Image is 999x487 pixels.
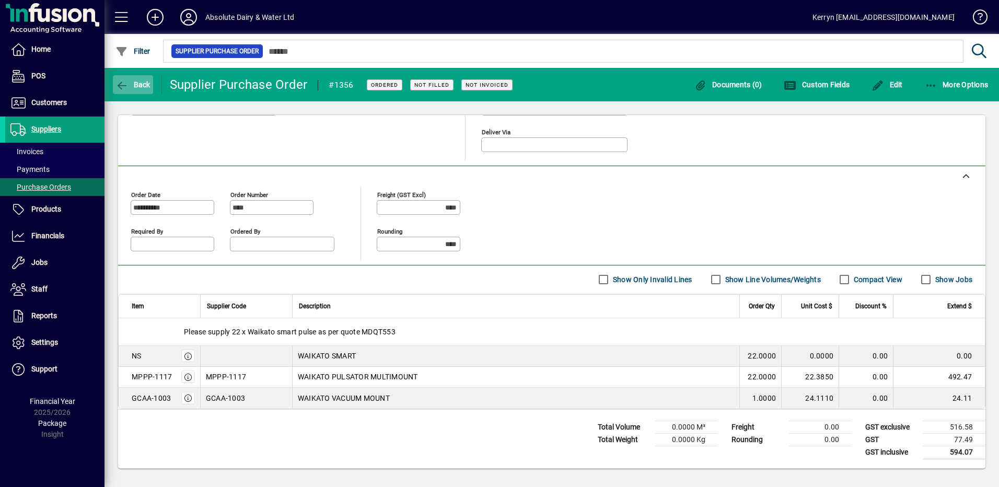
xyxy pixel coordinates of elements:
span: WAIKATO VACUUM MOUNT [298,393,390,403]
a: Customers [5,90,104,116]
td: 1.0000 [739,388,781,409]
td: Rounding [726,433,789,446]
span: Reports [31,311,57,320]
td: Total Weight [593,433,655,446]
span: Discount % [855,300,887,312]
a: Knowledge Base [965,2,986,36]
a: Products [5,196,104,223]
td: 22.3850 [781,367,839,388]
a: Reports [5,303,104,329]
label: Show Line Volumes/Weights [723,274,821,285]
td: 0.0000 M³ [655,421,718,433]
span: Jobs [31,258,48,266]
span: Purchase Orders [10,183,71,191]
button: Documents (0) [692,75,765,94]
a: Home [5,37,104,63]
mat-label: Ordered by [230,227,260,235]
button: More Options [922,75,991,94]
span: Invoices [10,147,43,156]
label: Show Jobs [933,274,972,285]
span: Edit [872,80,903,89]
div: Kerryn [EMAIL_ADDRESS][DOMAIN_NAME] [812,9,955,26]
div: #1356 [329,77,353,94]
span: Financials [31,231,64,240]
a: Jobs [5,250,104,276]
span: Package [38,419,66,427]
td: GST exclusive [860,421,923,433]
td: GCAA-1003 [200,388,292,409]
a: Payments [5,160,104,178]
a: Support [5,356,104,382]
td: 0.00 [893,346,985,367]
button: Filter [113,42,153,61]
span: Customers [31,98,67,107]
div: Please supply 22 x Waikato smart pulse as per quote MDQT553 [119,318,985,345]
a: Financials [5,223,104,249]
mat-label: Rounding [377,227,402,235]
td: 0.00 [789,433,852,446]
button: Edit [869,75,905,94]
td: MPPP-1117 [200,367,292,388]
button: Add [138,8,172,27]
td: 22.0000 [739,346,781,367]
td: Total Volume [593,421,655,433]
span: Support [31,365,57,373]
span: Description [299,300,331,312]
td: Freight [726,421,789,433]
span: Suppliers [31,125,61,133]
a: Settings [5,330,104,356]
td: 24.11 [893,388,985,409]
span: Not Filled [414,82,449,88]
td: 492.47 [893,367,985,388]
td: 0.00 [839,367,893,388]
td: GST inclusive [860,446,923,459]
td: GST [860,433,923,446]
span: Home [31,45,51,53]
span: Unit Cost $ [801,300,832,312]
app-page-header-button: Back [104,75,162,94]
a: Purchase Orders [5,178,104,196]
button: Custom Fields [781,75,852,94]
mat-label: Deliver via [482,128,510,135]
span: Supplier Code [207,300,246,312]
td: 0.0000 [781,346,839,367]
mat-label: Required by [131,227,163,235]
span: Order Qty [749,300,775,312]
span: Filter [115,47,150,55]
span: Products [31,205,61,213]
label: Show Only Invalid Lines [611,274,692,285]
div: Supplier Purchase Order [170,76,308,93]
mat-label: Freight (GST excl) [377,191,426,198]
td: 594.07 [923,446,985,459]
span: POS [31,72,45,80]
td: 22.0000 [739,367,781,388]
td: 77.49 [923,433,985,446]
span: Financial Year [30,397,75,405]
td: 0.00 [839,346,893,367]
span: Item [132,300,144,312]
div: Absolute Dairy & Water Ltd [205,9,295,26]
span: Ordered [371,82,398,88]
span: WAIKATO PULSATOR MULTIMOUNT [298,372,418,382]
span: Supplier Purchase Order [176,46,259,56]
span: Extend $ [947,300,972,312]
div: NS [132,351,142,361]
div: MPPP-1117 [132,372,172,382]
span: Custom Fields [784,80,850,89]
span: Staff [31,285,48,293]
a: Invoices [5,143,104,160]
span: Payments [10,165,50,173]
span: Not Invoiced [466,82,508,88]
mat-label: Order date [131,191,160,198]
span: Documents (0) [694,80,762,89]
a: POS [5,63,104,89]
span: Settings [31,338,58,346]
a: Staff [5,276,104,303]
td: 516.58 [923,421,985,433]
div: GCAA-1003 [132,393,171,403]
span: More Options [925,80,989,89]
label: Compact View [852,274,902,285]
td: 24.1110 [781,388,839,409]
span: WAIKATO SMART [298,351,356,361]
button: Profile [172,8,205,27]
